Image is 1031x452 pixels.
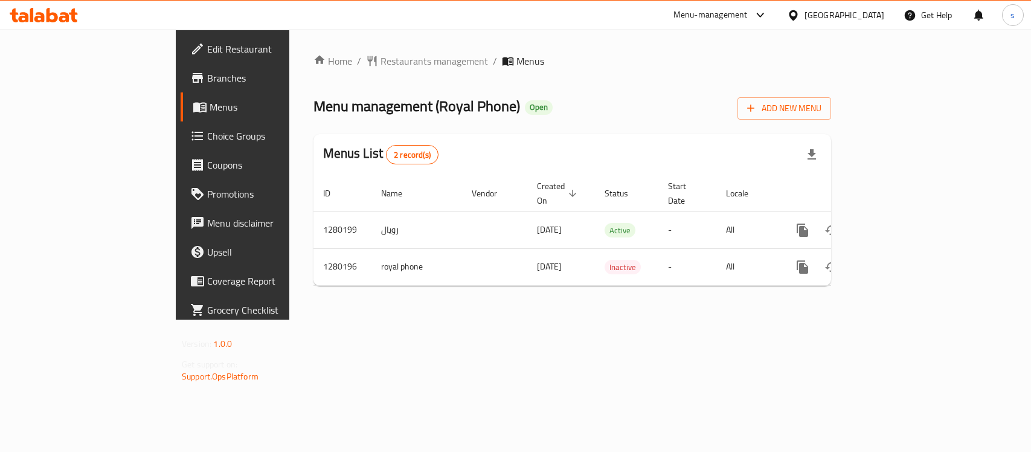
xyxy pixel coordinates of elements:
[207,129,338,143] span: Choice Groups
[182,369,259,384] a: Support.OpsPlatform
[207,187,338,201] span: Promotions
[668,179,702,208] span: Start Date
[323,186,346,201] span: ID
[313,54,831,68] nav: breadcrumb
[181,295,348,324] a: Grocery Checklist
[381,186,418,201] span: Name
[658,248,716,285] td: -
[525,102,553,112] span: Open
[817,216,846,245] button: Change Status
[387,149,438,161] span: 2 record(s)
[537,222,562,237] span: [DATE]
[181,179,348,208] a: Promotions
[371,248,462,285] td: royal phone
[181,92,348,121] a: Menus
[605,186,644,201] span: Status
[213,336,232,352] span: 1.0.0
[516,54,544,68] span: Menus
[181,237,348,266] a: Upsell
[371,211,462,248] td: رويال
[181,208,348,237] a: Menu disclaimer
[207,71,338,85] span: Branches
[207,158,338,172] span: Coupons
[716,211,779,248] td: All
[537,179,580,208] span: Created On
[181,34,348,63] a: Edit Restaurant
[357,54,361,68] li: /
[658,211,716,248] td: -
[207,245,338,259] span: Upsell
[181,63,348,92] a: Branches
[181,121,348,150] a: Choice Groups
[788,216,817,245] button: more
[323,144,438,164] h2: Menus List
[386,145,438,164] div: Total records count
[779,175,914,212] th: Actions
[726,186,764,201] span: Locale
[207,42,338,56] span: Edit Restaurant
[313,175,914,286] table: enhanced table
[182,336,211,352] span: Version:
[805,8,884,22] div: [GEOGRAPHIC_DATA]
[716,248,779,285] td: All
[207,274,338,288] span: Coverage Report
[381,54,488,68] span: Restaurants management
[747,101,821,116] span: Add New Menu
[313,92,520,120] span: Menu management ( Royal Phone )
[181,266,348,295] a: Coverage Report
[207,216,338,230] span: Menu disclaimer
[366,54,488,68] a: Restaurants management
[797,140,826,169] div: Export file
[605,224,635,237] span: Active
[737,97,831,120] button: Add New Menu
[182,357,237,372] span: Get support on:
[537,259,562,274] span: [DATE]
[1010,8,1015,22] span: s
[605,260,641,274] span: Inactive
[210,100,338,114] span: Menus
[472,186,513,201] span: Vendor
[525,100,553,115] div: Open
[207,303,338,317] span: Grocery Checklist
[493,54,497,68] li: /
[673,8,748,22] div: Menu-management
[788,253,817,282] button: more
[181,150,348,179] a: Coupons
